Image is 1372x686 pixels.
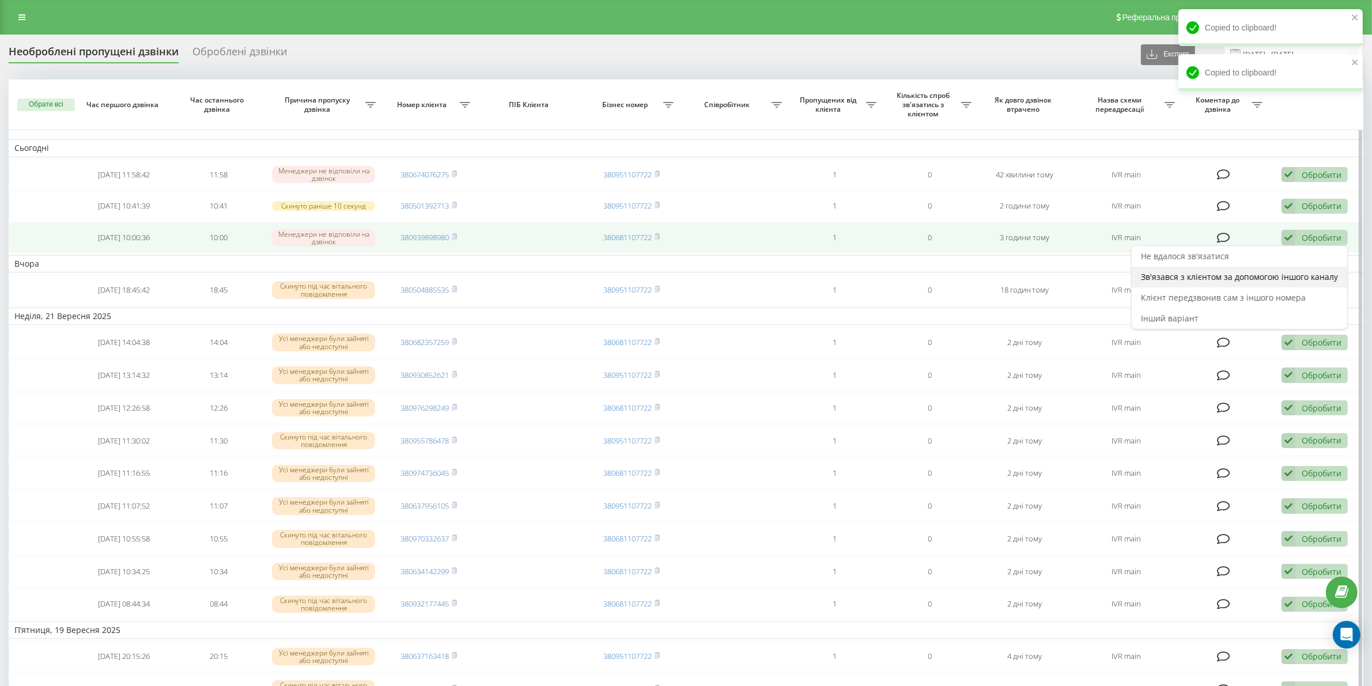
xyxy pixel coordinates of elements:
[400,285,449,295] a: 380504885535
[882,160,977,190] td: 0
[1302,169,1341,180] div: Обробити
[1302,370,1341,381] div: Обробити
[603,435,652,446] a: 380951107722
[882,641,977,672] td: 0
[171,524,266,554] td: 10:55
[171,458,266,488] td: 11:16
[171,275,266,305] td: 18:45
[603,566,652,577] a: 380681107722
[1072,556,1180,587] td: IVR main
[603,651,652,661] a: 380951107722
[1072,393,1180,423] td: IVR main
[171,556,266,587] td: 10:34
[272,497,375,514] div: Усі менеджери були зайняті або недоступні
[77,426,172,456] td: [DATE] 11:30:02
[400,435,449,446] a: 380955786478
[1072,426,1180,456] td: IVR main
[1302,403,1341,414] div: Обробити
[1302,533,1341,544] div: Обробити
[77,589,172,619] td: [DATE] 08:44:34
[788,524,883,554] td: 1
[400,501,449,511] a: 380637956105
[77,641,172,672] td: [DATE] 20:15:26
[977,327,1072,358] td: 2 дні тому
[9,139,1363,157] td: Сьогодні
[400,232,449,242] a: 380939898980
[77,222,172,253] td: [DATE] 10:00:36
[603,370,652,380] a: 380951107722
[1072,160,1180,190] td: IVR main
[77,458,172,488] td: [DATE] 11:16:55
[77,327,172,358] td: [DATE] 14:04:38
[400,566,449,577] a: 380634142299
[272,399,375,416] div: Усі менеджери були зайняті або недоступні
[1302,501,1341,511] div: Обробити
[882,393,977,423] td: 0
[171,491,266,521] td: 11:07
[400,169,449,180] a: 380674076275
[788,222,883,253] td: 1
[1302,200,1341,211] div: Обробити
[603,285,652,295] a: 380951107722
[1302,232,1341,243] div: Обробити
[788,641,883,672] td: 1
[977,524,1072,554] td: 2 дні тому
[788,192,883,220] td: 1
[788,556,883,587] td: 1
[192,46,287,63] div: Оброблені дзвінки
[1072,458,1180,488] td: IVR main
[603,468,652,478] a: 380681107722
[171,589,266,619] td: 08:44
[171,327,266,358] td: 14:04
[977,160,1072,190] td: 42 хвилини тому
[77,192,172,220] td: [DATE] 10:41:39
[272,333,375,351] div: Усі менеджери були зайняті або недоступні
[977,641,1072,672] td: 4 дні тому
[400,598,449,609] a: 380932177445
[9,621,1363,639] td: П’ятниця, 19 Вересня 2025
[977,222,1072,253] td: 3 години тому
[1178,9,1363,46] div: Copied to clipboard!
[272,465,375,482] div: Усі менеджери були зайняті або недоступні
[77,491,172,521] td: [DATE] 11:07:52
[86,100,161,109] span: Час першого дзвінка
[387,100,460,109] span: Номер клієнта
[181,96,256,113] span: Час останнього дзвінка
[788,491,883,521] td: 1
[1186,96,1253,113] span: Коментар до дзвінка
[1072,360,1180,391] td: IVR main
[977,192,1072,220] td: 2 години тому
[77,360,172,391] td: [DATE] 13:14:32
[272,563,375,580] div: Усі менеджери були зайняті або недоступні
[788,426,883,456] td: 1
[590,100,663,109] span: Бізнес номер
[171,426,266,456] td: 11:30
[1072,275,1180,305] td: IVR main
[987,96,1062,113] span: Як довго дзвінок втрачено
[882,524,977,554] td: 0
[171,160,266,190] td: 11:58
[400,337,449,347] a: 380682357259
[1072,327,1180,358] td: IVR main
[272,201,375,211] div: Скинуто раніше 10 секунд
[788,458,883,488] td: 1
[171,192,266,220] td: 10:41
[1072,589,1180,619] td: IVR main
[977,275,1072,305] td: 18 годин тому
[171,360,266,391] td: 13:14
[1302,651,1341,662] div: Обробити
[882,327,977,358] td: 0
[603,501,652,511] a: 380951107722
[1302,566,1341,577] div: Обробити
[400,200,449,211] a: 380501392713
[977,589,1072,619] td: 2 дні тому
[1141,271,1338,282] span: Зв'язався з клієнтом за допомогою іншого каналу
[882,491,977,521] td: 0
[272,648,375,665] div: Усі менеджери були зайняті або недоступні
[171,222,266,253] td: 10:00
[171,641,266,672] td: 20:15
[400,468,449,478] a: 380974736045
[77,275,172,305] td: [DATE] 18:45:42
[272,281,375,298] div: Скинуто під час вітального повідомлення
[272,229,375,247] div: Менеджери не відповіли на дзвінок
